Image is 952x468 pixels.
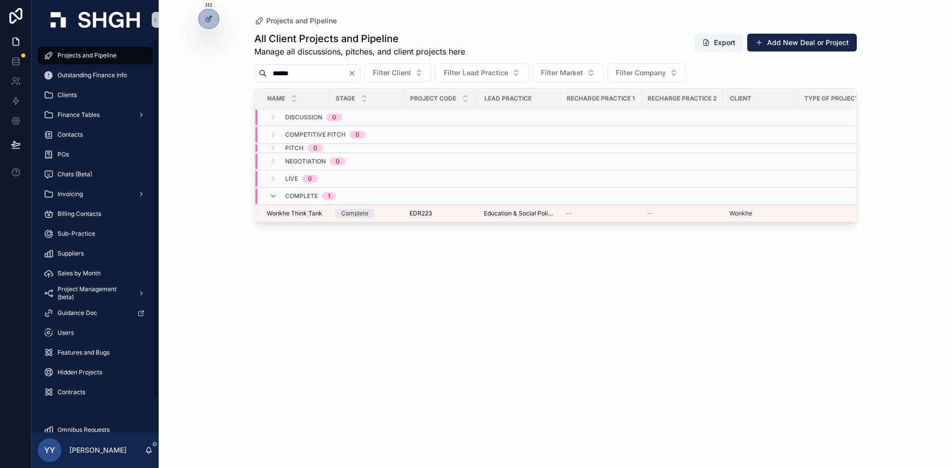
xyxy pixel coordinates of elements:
[38,86,153,104] a: Clients
[647,209,717,217] a: --
[58,190,83,198] span: Invoicing
[38,47,153,64] a: Projects and Pipeline
[484,95,532,103] span: Lead Practice
[266,16,337,26] span: Projects and Pipeline
[69,445,126,455] p: [PERSON_NAME]
[38,146,153,163] a: POs
[308,175,312,183] div: 0
[285,175,298,183] span: Live
[364,63,431,82] button: Select Button
[38,304,153,322] a: Guidance Doc
[410,95,456,103] span: Project Code
[58,329,74,337] span: Users
[38,126,153,144] a: Contacts
[38,383,153,401] a: Contracts
[38,185,153,203] a: Invoicing
[32,40,159,432] div: scrollable content
[566,209,635,217] a: --
[38,205,153,223] a: Billing Contacts
[58,349,110,357] span: Features and Bugs
[730,95,751,103] span: Client
[267,95,285,103] span: Name
[38,324,153,342] a: Users
[58,52,117,59] span: Projects and Pipeline
[58,91,77,99] span: Clients
[58,151,69,158] span: POs
[336,95,355,103] span: Stage
[58,269,101,277] span: Sales by Month
[38,66,153,84] a: Outstanding Finance Info
[435,63,529,82] button: Select Button
[285,144,303,152] span: Pitch
[38,344,153,362] a: Features and Bugs
[648,95,717,103] span: Recharge Practice 2
[647,209,653,217] span: --
[58,250,84,258] span: Suppliers
[804,95,859,103] span: Type of Project
[58,388,85,396] span: Contracts
[373,68,411,78] span: Filter Client
[38,284,153,302] a: Project Management (beta)
[444,68,508,78] span: Filter Lead Practice
[541,68,583,78] span: Filter Market
[38,106,153,124] a: Finance Tables
[58,111,100,119] span: Finance Tables
[607,63,686,82] button: Select Button
[254,16,337,26] a: Projects and Pipeline
[58,309,97,317] span: Guidance Doc
[341,209,368,218] div: Complete
[38,421,153,439] a: Omnibus Requests
[38,364,153,381] a: Hidden Projects
[58,426,110,434] span: Omnibus Requests
[51,12,140,28] img: App logo
[484,209,554,217] a: Education & Social Policy
[38,225,153,243] a: Sub-Practice
[38,245,153,262] a: Suppliers
[38,165,153,183] a: Chats (Beta)
[285,113,322,121] span: Discussion
[38,264,153,282] a: Sales by Month
[356,131,359,139] div: 0
[285,131,346,139] span: Competitive Pitch
[335,209,398,218] a: Complete
[566,209,572,217] span: --
[533,63,603,82] button: Select Button
[729,209,792,217] a: Wonkhe
[313,144,317,152] div: 0
[58,210,101,218] span: Billing Contacts
[44,444,55,456] span: YY
[328,192,330,200] div: 1
[267,209,323,217] a: Wonkhe Think Tank
[348,69,360,77] button: Clear
[58,170,92,178] span: Chats (Beta)
[567,95,635,103] span: Recharge Practice 1
[336,157,340,165] div: 0
[254,32,465,46] h1: All Client Projects and Pipeline
[332,113,336,121] div: 0
[58,285,130,301] span: Project Management (beta)
[694,34,743,52] button: Export
[58,131,83,139] span: Contacts
[58,368,102,376] span: Hidden Projects
[729,209,752,217] a: Wonkhe
[267,209,322,217] span: Wonkhe Think Tank
[410,209,472,217] a: EDR223
[410,209,432,217] span: EDR223
[616,68,666,78] span: Filter Company
[58,71,127,79] span: Outstanding Finance Info
[285,157,326,165] span: Negotiation
[254,46,465,57] span: Manage all discussions, pitches, and client projects here
[285,192,318,200] span: Complete
[58,230,95,238] span: Sub-Practice
[747,34,857,52] button: Add New Deal or Project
